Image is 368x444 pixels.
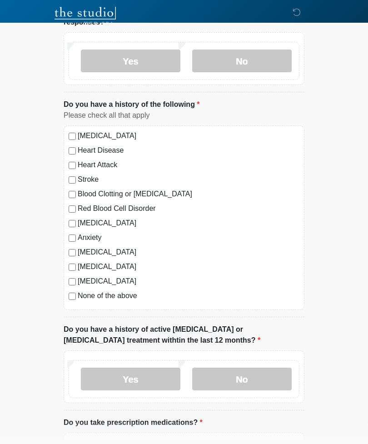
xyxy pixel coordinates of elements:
[192,368,292,390] label: No
[69,191,76,198] input: Blood Clotting or [MEDICAL_DATA]
[69,133,76,140] input: [MEDICAL_DATA]
[69,162,76,169] input: Heart Attack
[78,276,299,287] label: [MEDICAL_DATA]
[69,234,76,242] input: Anxiety
[69,205,76,213] input: Red Blood Cell Disorder
[78,290,299,301] label: None of the above
[78,261,299,272] label: [MEDICAL_DATA]
[78,203,299,214] label: Red Blood Cell Disorder
[64,99,200,110] label: Do you have a history of the following
[78,189,299,200] label: Blood Clotting or [MEDICAL_DATA]
[55,7,116,25] img: The Studio Med Spa Logo
[69,278,76,285] input: [MEDICAL_DATA]
[78,160,299,170] label: Heart Attack
[81,368,180,390] label: Yes
[69,176,76,184] input: Stroke
[78,174,299,185] label: Stroke
[192,50,292,72] label: No
[69,293,76,300] input: None of the above
[69,220,76,227] input: [MEDICAL_DATA]
[78,232,299,243] label: Anxiety
[69,249,76,256] input: [MEDICAL_DATA]
[78,218,299,229] label: [MEDICAL_DATA]
[69,147,76,155] input: Heart Disease
[69,264,76,271] input: [MEDICAL_DATA]
[78,130,299,141] label: [MEDICAL_DATA]
[78,247,299,258] label: [MEDICAL_DATA]
[64,324,304,346] label: Do you have a history of active [MEDICAL_DATA] or [MEDICAL_DATA] treatment withtin the last 12 mo...
[81,50,180,72] label: Yes
[64,110,304,121] div: Please check all that apply
[78,145,299,156] label: Heart Disease
[64,417,203,428] label: Do you take prescription medications?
